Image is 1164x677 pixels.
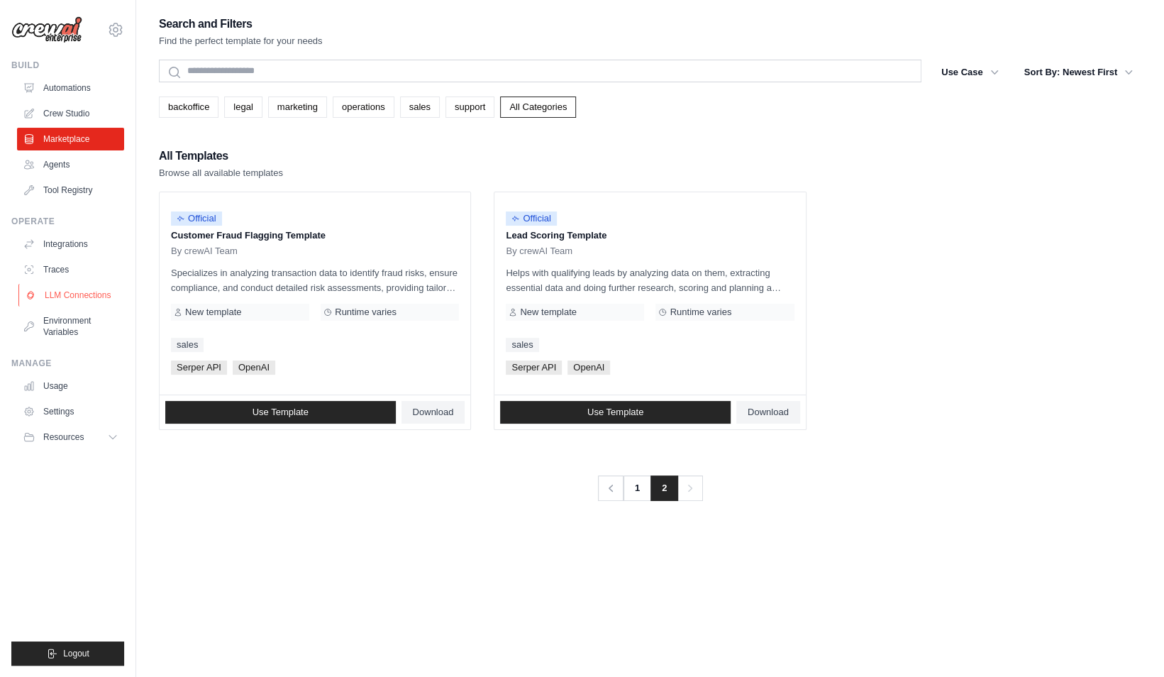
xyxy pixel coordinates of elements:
[171,360,227,375] span: Serper API
[623,475,651,501] a: 1
[933,60,1007,85] button: Use Case
[17,153,124,176] a: Agents
[171,265,459,295] p: Specializes in analyzing transaction data to identify fraud risks, ensure compliance, and conduct...
[17,179,124,202] a: Tool Registry
[506,229,794,243] p: Lead Scoring Template
[520,307,576,318] span: New template
[506,246,572,257] span: By crewAI Team
[567,360,610,375] span: OpenAI
[597,475,703,501] nav: Pagination
[650,475,678,501] span: 2
[159,166,283,180] p: Browse all available templates
[253,407,309,418] span: Use Template
[18,284,126,307] a: LLM Connections
[335,307,397,318] span: Runtime varies
[17,128,124,150] a: Marketplace
[400,97,440,118] a: sales
[748,407,789,418] span: Download
[333,97,394,118] a: operations
[11,642,124,666] button: Logout
[185,307,241,318] span: New template
[268,97,327,118] a: marketing
[165,401,396,424] a: Use Template
[506,360,562,375] span: Serper API
[670,307,731,318] span: Runtime varies
[171,229,459,243] p: Customer Fraud Flagging Template
[159,14,323,34] h2: Search and Filters
[159,97,218,118] a: backoffice
[17,77,124,99] a: Automations
[159,146,283,166] h2: All Templates
[171,246,238,257] span: By crewAI Team
[401,401,465,424] a: Download
[413,407,454,418] span: Download
[11,216,124,227] div: Operate
[17,309,124,343] a: Environment Variables
[17,426,124,448] button: Resources
[445,97,494,118] a: support
[11,60,124,71] div: Build
[506,265,794,295] p: Helps with qualifying leads by analyzing data on them, extracting essential data and doing furthe...
[11,358,124,369] div: Manage
[17,102,124,125] a: Crew Studio
[506,338,538,352] a: sales
[736,401,800,424] a: Download
[500,97,576,118] a: All Categories
[587,407,643,418] span: Use Template
[171,338,204,352] a: sales
[17,400,124,423] a: Settings
[233,360,275,375] span: OpenAI
[63,648,89,659] span: Logout
[43,431,84,443] span: Resources
[17,258,124,281] a: Traces
[11,16,82,43] img: Logo
[500,401,731,424] a: Use Template
[171,211,222,226] span: Official
[506,211,557,226] span: Official
[224,97,262,118] a: legal
[17,233,124,255] a: Integrations
[17,375,124,397] a: Usage
[1016,60,1141,85] button: Sort By: Newest First
[159,34,323,48] p: Find the perfect template for your needs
